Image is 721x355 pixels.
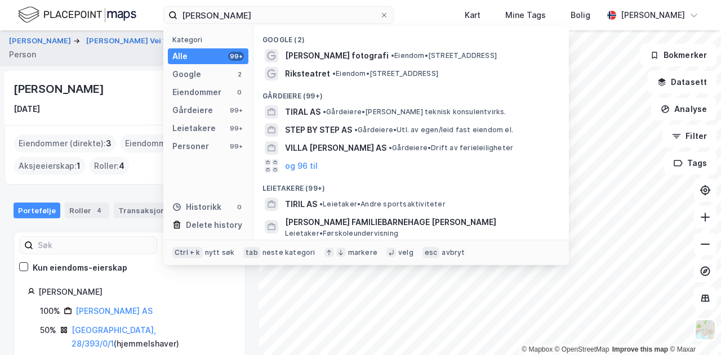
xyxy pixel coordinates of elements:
img: logo.f888ab2527a4732fd821a326f86c7f29.svg [18,5,136,25]
div: Kontrollprogram for chat [665,301,721,355]
span: [PERSON_NAME] FAMILIEBARNEHAGE [PERSON_NAME] [285,215,555,229]
div: nytt søk [205,248,235,257]
div: Gårdeiere (99+) [253,83,569,103]
div: velg [398,248,413,257]
div: Aksjeeierskap : [14,157,85,175]
button: og 96 til [285,159,318,173]
button: Tags [664,152,716,174]
div: Person [9,48,36,61]
button: [PERSON_NAME] [9,35,73,47]
div: Eiendommer [172,86,221,99]
span: VILLA [PERSON_NAME] AS [285,141,386,155]
span: Leietaker • Andre sportsaktiviteter [319,200,446,209]
div: 100% [40,304,60,318]
span: • [354,125,358,134]
span: Riksteatret [285,67,330,80]
div: 99+ [228,124,244,133]
span: TIRAL AS [285,105,321,119]
a: Mapbox [522,345,553,353]
div: Roller : [90,157,129,175]
span: Gårdeiere • [PERSON_NAME] teknisk konsulentvirks. [323,107,506,116]
span: • [323,107,326,116]
div: 0 [235,203,244,212]
div: ( hjemmelshaver ) [72,323,232,350]
div: Mine Tags [505,8,546,22]
a: Improve this map [612,345,668,353]
a: OpenStreetMap [555,345,609,353]
div: markere [348,248,377,257]
div: Gårdeiere [172,104,213,117]
span: 3 [106,137,112,150]
div: 99+ [228,52,244,61]
a: [GEOGRAPHIC_DATA], 28/393/0/1 [72,325,156,348]
span: • [332,69,336,78]
div: Ctrl + k [172,247,203,258]
div: Google (2) [253,26,569,47]
div: avbryt [442,248,465,257]
span: TIRIL AS [285,197,317,211]
span: Leietaker • Førskoleundervisning [285,229,398,238]
div: Bolig [571,8,590,22]
div: Kategori [172,35,248,44]
input: Søk [33,237,157,254]
div: neste kategori [262,248,315,257]
span: Eiendom • [STREET_ADDRESS] [332,69,438,78]
span: Eiendom • [STREET_ADDRESS] [391,51,497,60]
span: Gårdeiere • Drift av ferieleiligheter [389,143,513,152]
span: [PERSON_NAME] fotografi [285,49,389,62]
span: • [319,200,323,208]
div: 4 [94,205,105,216]
div: Leietakere [172,122,216,135]
span: • [391,51,394,60]
div: 99+ [228,142,244,151]
div: Personer [172,140,209,153]
div: Transaksjoner [114,203,191,218]
input: Søk på adresse, matrikkel, gårdeiere, leietakere eller personer [177,7,380,24]
div: Kart [465,8,480,22]
span: Gårdeiere • Utl. av egen/leid fast eiendom el. [354,125,513,134]
div: Delete history [186,218,242,232]
div: Kun eiendoms-eierskap [33,261,127,275]
span: 4 [119,159,124,173]
button: Bokmerker [640,44,716,66]
div: [DATE] [14,102,40,116]
div: Leietakere (99+) [253,175,569,195]
div: 2 [235,70,244,79]
iframe: Chat Widget [665,301,721,355]
div: 99+ [228,106,244,115]
div: [PERSON_NAME] [38,285,232,299]
div: Portefølje [14,203,60,218]
div: Eiendommer (Indirekte) : [121,134,229,152]
div: Google [172,68,201,81]
button: Analyse [651,98,716,120]
button: Datasett [648,71,716,93]
button: Filter [662,125,716,147]
div: 0 [235,88,244,97]
div: Alle [172,50,188,63]
div: 50% [40,323,56,337]
div: Eiendommer (direkte) : [14,134,116,152]
div: Historikk [172,200,221,214]
div: Roller [65,203,109,218]
div: esc [422,247,440,258]
div: tab [243,247,260,258]
a: [PERSON_NAME] AS [75,306,153,316]
div: [PERSON_NAME] [14,80,106,98]
div: [PERSON_NAME] [621,8,685,22]
button: [PERSON_NAME] Vei 14b [86,35,178,47]
span: 1 [77,159,81,173]
span: • [389,143,392,152]
span: STEP BY STEP AS [285,123,352,137]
